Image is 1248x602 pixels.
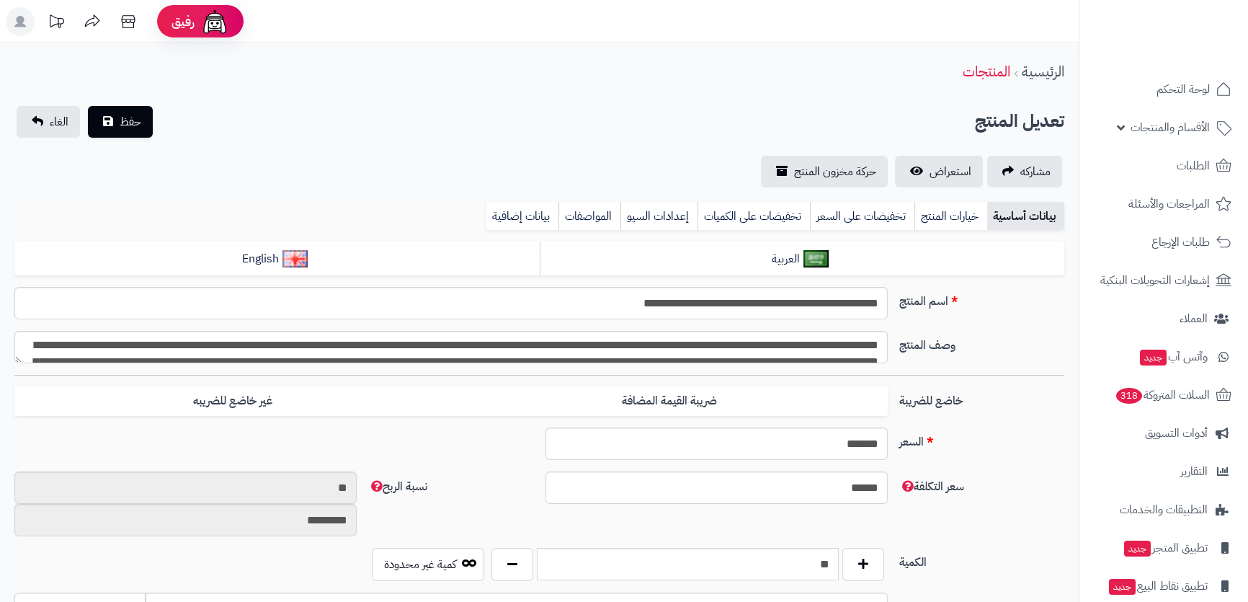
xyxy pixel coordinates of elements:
[893,428,1071,451] label: السعر
[1128,194,1210,214] span: المراجعات والأسئلة
[1088,149,1239,183] a: الطلبات
[987,202,1064,231] a: بيانات أساسية
[1107,576,1208,596] span: تطبيق نقاط البيع
[1116,388,1142,404] span: 318
[1088,225,1239,260] a: طلبات الإرجاع
[1088,531,1239,565] a: تطبيق المتجرجديد
[1151,232,1210,252] span: طلبات الإرجاع
[930,163,971,180] span: استعراض
[1020,163,1051,180] span: مشاركه
[1180,461,1208,482] span: التقارير
[171,13,195,30] span: رفيق
[1115,385,1210,405] span: السلات المتروكة
[1088,263,1239,298] a: إشعارات التحويلات البنكية
[761,156,888,187] a: حركة مخزون المنتج
[794,163,876,180] span: حركة مخزون المنتج
[1156,79,1210,99] span: لوحة التحكم
[893,331,1071,354] label: وصف المنتج
[1088,187,1239,221] a: المراجعات والأسئلة
[893,548,1071,571] label: الكمية
[451,386,888,416] label: ضريبة القيمة المضافة
[1088,454,1239,489] a: التقارير
[282,250,308,267] img: English
[540,242,1065,277] a: العربية
[975,107,1064,136] h2: تعديل المنتج
[120,113,141,130] span: حفظ
[1088,72,1239,107] a: لوحة التحكم
[1138,347,1208,367] span: وآتس آب
[1180,309,1208,329] span: العملاء
[1088,492,1239,527] a: التطبيقات والخدمات
[1100,270,1210,291] span: إشعارات التحويلات البنكية
[1088,416,1239,451] a: أدوات التسويق
[88,106,153,138] button: حفظ
[899,478,964,495] span: لن يظهر للعميل النهائي ويستخدم في تقارير الأرباح
[1145,423,1208,443] span: أدوات التسويق
[50,113,68,130] span: الغاء
[803,250,829,267] img: العربية
[620,202,697,231] a: إعدادات السيو
[1124,541,1151,557] span: جديد
[1131,118,1210,138] span: الأقسام والمنتجات
[810,202,914,231] a: تخفيضات على السعر
[14,386,451,416] label: غير خاضع للضريبه
[1123,538,1208,558] span: تطبيق المتجر
[987,156,1062,187] a: مشاركه
[1177,156,1210,176] span: الطلبات
[1022,61,1064,82] a: الرئيسية
[486,202,558,231] a: بيانات إضافية
[914,202,987,231] a: خيارات المنتج
[1088,340,1239,374] a: وآتس آبجديد
[1120,500,1208,520] span: التطبيقات والخدمات
[17,106,80,138] a: الغاء
[893,287,1071,310] label: اسم المنتج
[895,156,983,187] a: استعراض
[1088,378,1239,412] a: السلات المتروكة318
[963,61,1010,82] a: المنتجات
[1109,579,1136,595] span: جديد
[368,478,427,495] span: لن يظهر للعميل النهائي ويستخدم في تقارير الأرباح
[558,202,620,231] a: المواصفات
[14,242,540,277] a: English
[1088,301,1239,336] a: العملاء
[38,7,74,40] a: تحديثات المنصة
[200,7,229,36] img: ai-face.png
[893,386,1071,410] label: خاضع للضريبة
[1140,350,1167,366] span: جديد
[697,202,810,231] a: تخفيضات على الكميات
